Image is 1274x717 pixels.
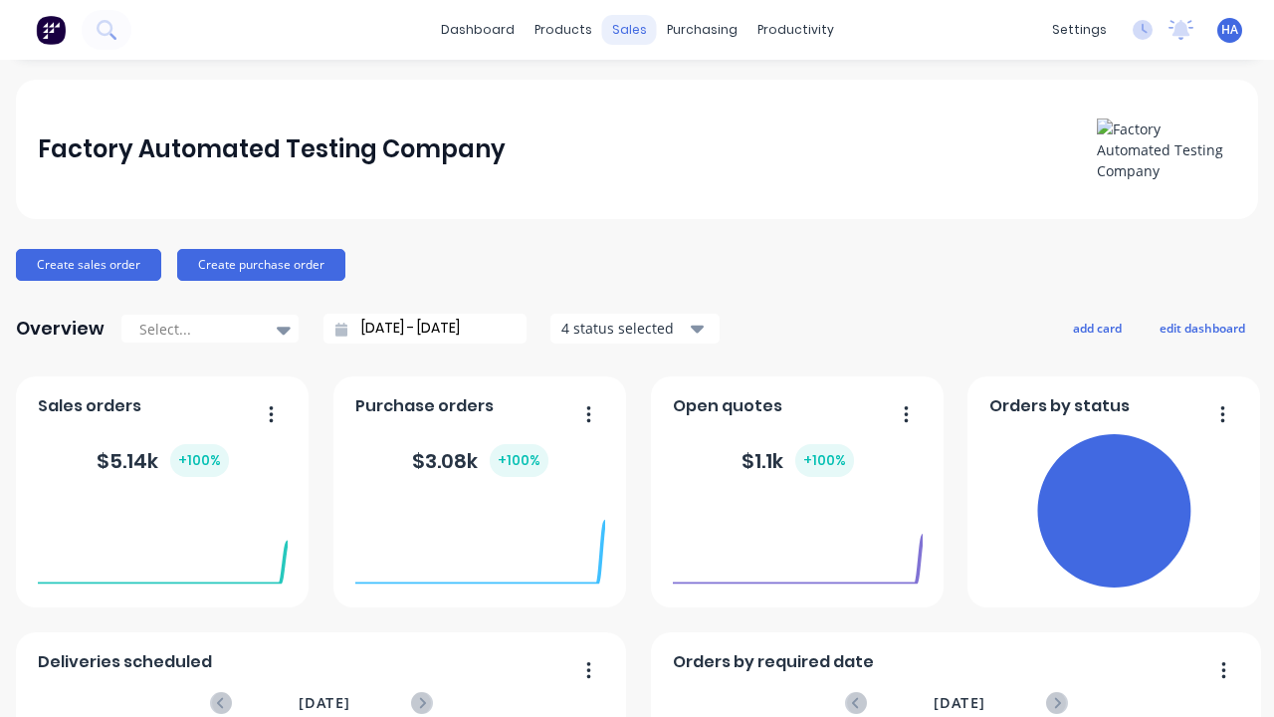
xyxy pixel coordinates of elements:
div: settings [1042,15,1117,45]
div: + 100 % [170,444,229,477]
span: HA [1221,21,1238,39]
span: Sales orders [38,394,141,418]
div: + 100 % [795,444,854,477]
div: $ 3.08k [412,444,548,477]
div: purchasing [657,15,747,45]
img: Factory [36,15,66,45]
a: dashboard [431,15,525,45]
div: products [525,15,602,45]
span: [DATE] [934,692,985,714]
button: add card [1060,315,1135,341]
button: 4 status selected [550,314,720,344]
span: Open quotes [673,394,782,418]
button: Create sales order [16,249,161,281]
div: Overview [16,309,105,349]
span: Orders by required date [673,650,874,674]
div: + 100 % [490,444,548,477]
img: Factory Automated Testing Company [1097,119,1236,181]
div: sales [602,15,657,45]
span: Deliveries scheduled [38,650,212,674]
div: 4 status selected [561,318,687,339]
span: [DATE] [299,692,350,714]
div: productivity [747,15,844,45]
div: $ 5.14k [97,444,229,477]
button: edit dashboard [1147,315,1258,341]
span: Purchase orders [355,394,494,418]
div: $ 1.1k [742,444,854,477]
button: Create purchase order [177,249,345,281]
span: Orders by status [989,394,1130,418]
div: Factory Automated Testing Company [38,129,506,169]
